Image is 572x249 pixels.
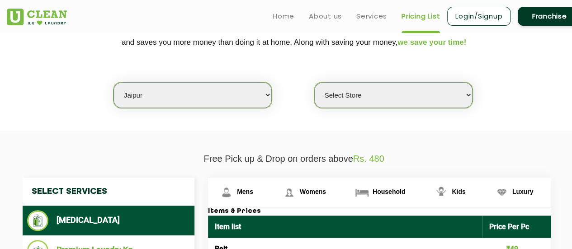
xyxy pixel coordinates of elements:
span: Household [373,188,405,195]
span: Rs. 480 [353,154,384,164]
a: Home [273,11,294,22]
h3: Items & Prices [208,207,551,216]
a: Login/Signup [447,7,511,26]
img: Household [354,184,370,200]
a: Pricing List [402,11,440,22]
span: Mens [237,188,253,195]
img: Mens [218,184,234,200]
span: Luxury [512,188,534,195]
li: [MEDICAL_DATA] [27,210,190,231]
span: we save your time! [397,38,466,47]
a: About us [309,11,342,22]
img: UClean Laundry and Dry Cleaning [7,9,67,25]
span: Kids [452,188,465,195]
img: Womens [281,184,297,200]
img: Luxury [494,184,510,200]
h4: Select Services [23,178,194,206]
a: Services [356,11,387,22]
th: Price Per Pc [482,216,551,238]
img: Dry Cleaning [27,210,48,231]
span: Womens [300,188,326,195]
th: Item list [208,216,482,238]
img: Kids [433,184,449,200]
